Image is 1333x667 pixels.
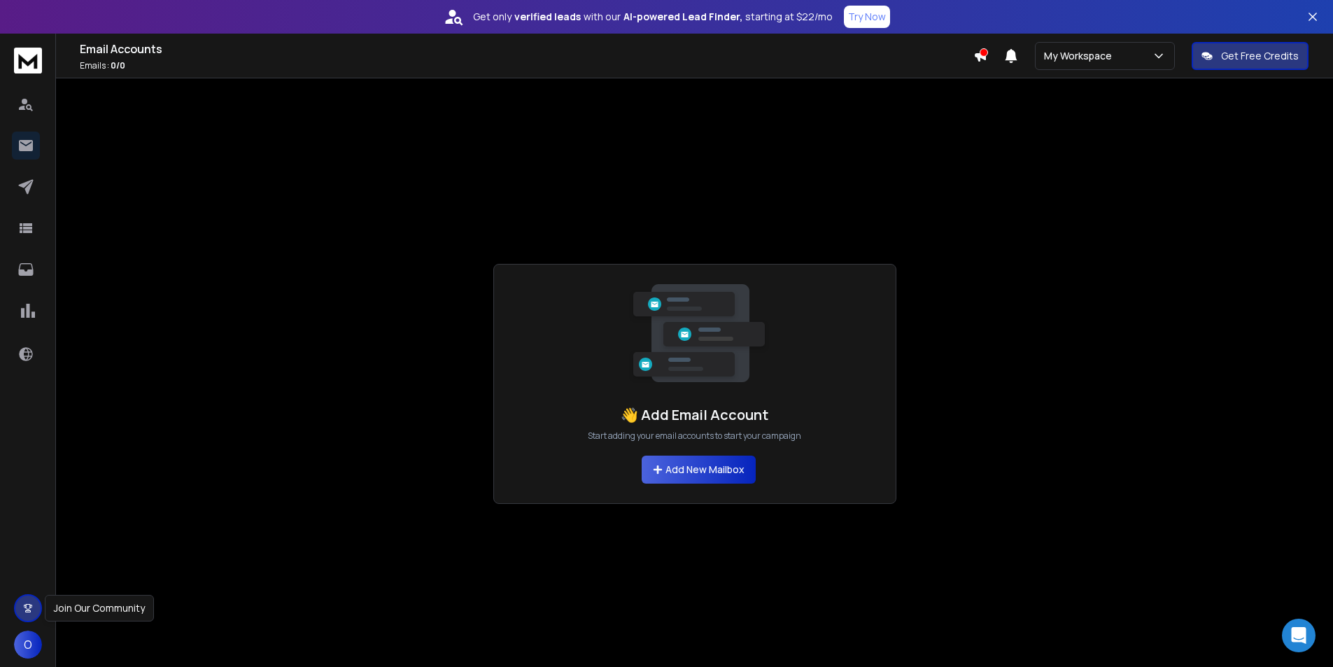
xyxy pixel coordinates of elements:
span: 0 / 0 [111,59,125,71]
p: My Workspace [1044,49,1117,63]
strong: AI-powered Lead Finder, [623,10,742,24]
div: Join Our Community [45,595,154,622]
div: Open Intercom Messenger [1282,619,1316,652]
button: Add New Mailbox [642,456,756,484]
button: Try Now [844,6,890,28]
button: O [14,631,42,659]
p: Get Free Credits [1221,49,1299,63]
p: Start adding your email accounts to start your campaign [588,430,801,442]
strong: verified leads [514,10,581,24]
button: Get Free Credits [1192,42,1309,70]
h1: Email Accounts [80,41,973,57]
h1: 👋 Add Email Account [621,405,768,425]
p: Get only with our starting at $22/mo [473,10,833,24]
p: Try Now [848,10,886,24]
img: logo [14,48,42,73]
p: Emails : [80,60,973,71]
